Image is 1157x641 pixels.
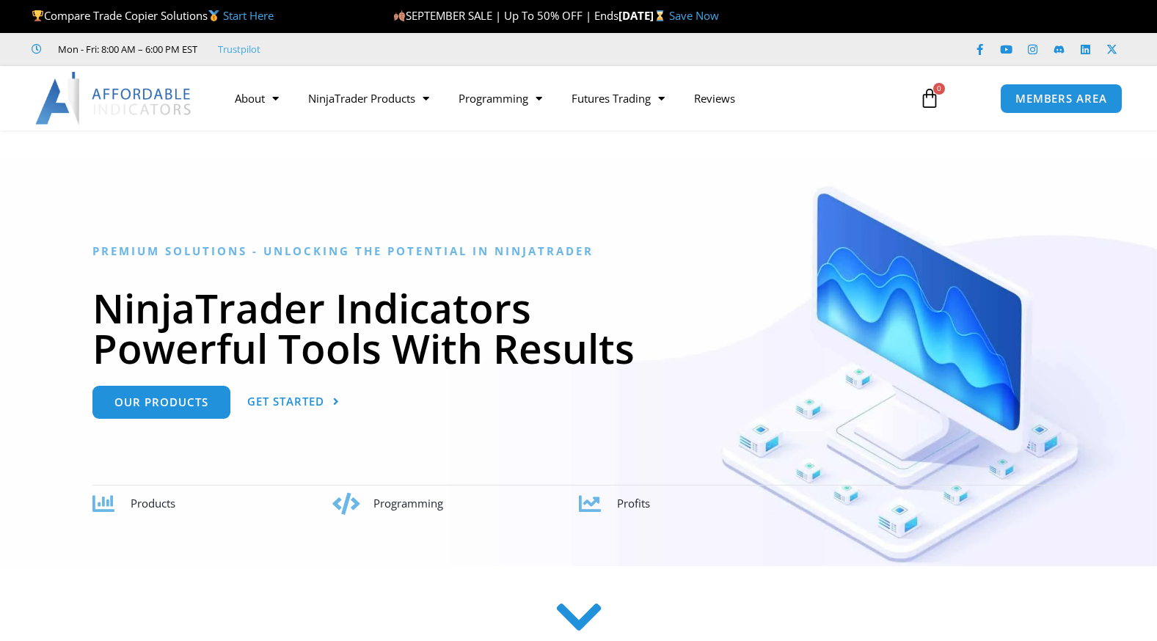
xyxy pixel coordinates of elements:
[933,83,945,95] span: 0
[1000,84,1123,114] a: MEMBERS AREA
[293,81,444,115] a: NinjaTrader Products
[92,244,1065,258] h6: Premium Solutions - Unlocking the Potential in NinjaTrader
[654,10,665,21] img: ⌛
[617,496,650,510] span: Profits
[220,81,293,115] a: About
[247,386,340,419] a: Get Started
[220,81,903,115] nav: Menu
[114,397,208,408] span: Our Products
[444,81,557,115] a: Programming
[32,10,43,21] img: 🏆
[373,496,443,510] span: Programming
[393,8,618,23] span: SEPTEMBER SALE | Up To 50% OFF | Ends
[92,386,230,419] a: Our Products
[394,10,405,21] img: 🍂
[131,496,175,510] span: Products
[679,81,750,115] a: Reviews
[218,40,260,58] a: Trustpilot
[1015,93,1107,104] span: MEMBERS AREA
[557,81,679,115] a: Futures Trading
[223,8,274,23] a: Start Here
[247,396,324,407] span: Get Started
[618,8,669,23] strong: [DATE]
[35,72,193,125] img: LogoAI | Affordable Indicators – NinjaTrader
[208,10,219,21] img: 🥇
[54,40,197,58] span: Mon - Fri: 8:00 AM – 6:00 PM EST
[897,77,962,120] a: 0
[32,8,274,23] span: Compare Trade Copier Solutions
[669,8,719,23] a: Save Now
[92,287,1065,368] h1: NinjaTrader Indicators Powerful Tools With Results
